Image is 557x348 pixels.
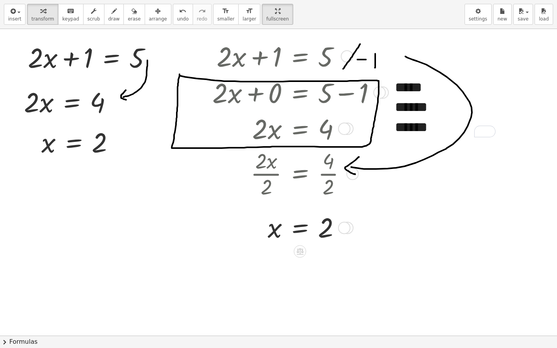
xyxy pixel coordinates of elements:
span: undo [177,16,189,22]
button: undoundo [173,4,193,25]
button: arrange [145,4,171,25]
span: save [518,16,528,22]
i: undo [179,7,186,16]
span: smaller [217,16,234,22]
div: To enrich screen reader interactions, please activate Accessibility in Grammarly extension settings [387,70,503,145]
button: fullscreen [262,4,293,25]
span: settings [469,16,487,22]
i: redo [198,7,206,16]
span: arrange [149,16,167,22]
span: scrub [87,16,100,22]
button: new [493,4,512,25]
button: keyboardkeypad [58,4,84,25]
button: redoredo [193,4,212,25]
i: format_size [222,7,229,16]
span: transform [31,16,54,22]
button: erase [123,4,145,25]
span: new [497,16,507,22]
div: Apply the same math to both sides of the equation [294,245,306,258]
span: keypad [62,16,79,22]
span: erase [128,16,140,22]
button: load [535,4,553,25]
span: load [539,16,549,22]
button: draw [104,4,124,25]
span: draw [108,16,120,22]
button: format_sizesmaller [213,4,239,25]
button: scrub [83,4,104,25]
button: save [513,4,533,25]
i: keyboard [67,7,74,16]
span: redo [197,16,207,22]
button: insert [4,4,26,25]
button: settings [465,4,492,25]
span: larger [243,16,256,22]
button: transform [27,4,58,25]
i: format_size [246,7,253,16]
button: format_sizelarger [238,4,260,25]
span: insert [8,16,21,22]
span: fullscreen [266,16,289,22]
